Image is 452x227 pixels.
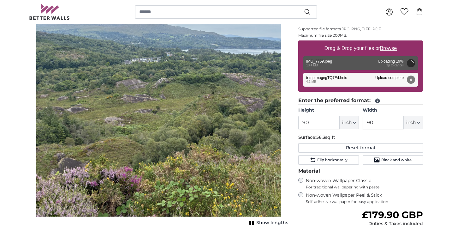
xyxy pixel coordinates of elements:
[380,46,397,51] u: Browse
[316,134,335,140] span: 56.3sq ft
[322,42,399,55] label: Drag & Drop your files or
[317,157,348,163] span: Flip horizontally
[363,155,423,165] button: Black and white
[298,155,359,165] button: Flip horizontally
[306,192,423,204] label: Non-woven Wallpaper Peel & Stick
[381,157,412,163] span: Black and white
[306,199,423,204] span: Self-adhesive wallpaper for easy application
[362,209,423,221] span: £179.90 GBP
[363,107,423,113] label: Width
[298,167,423,175] legend: Material
[298,97,423,105] legend: Enter the preferred format:
[406,120,416,126] span: inch
[298,33,423,38] p: Maximum file size 200MB.
[29,4,70,20] img: Betterwalls
[298,27,423,32] p: Supported file formats JPG, PNG, TIFF, PDF
[298,134,423,141] p: Surface:
[342,120,352,126] span: inch
[306,178,423,190] label: Non-woven Wallpaper Classic
[340,116,359,129] button: inch
[404,116,423,129] button: inch
[298,107,359,113] label: Height
[362,221,423,227] div: Duties & Taxes included
[256,220,288,226] span: Show lengths
[298,143,423,153] button: Reset format
[306,185,423,190] span: For traditional wallpapering with paste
